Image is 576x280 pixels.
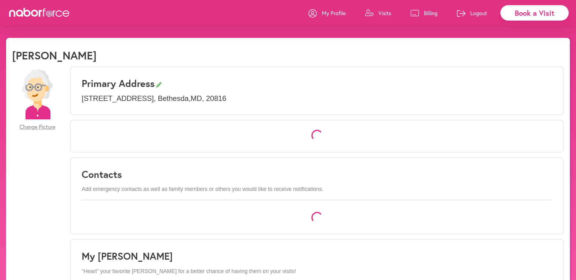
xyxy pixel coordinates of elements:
img: efc20bcf08b0dac87679abea64c1faab.png [12,69,62,119]
a: My Profile [308,4,346,22]
div: Book a Visit [500,5,569,21]
p: [STREET_ADDRESS] , Bethesda , MD , 20816 [82,94,552,103]
p: Add emergency contacts as well as family members or others you would like to receive notifications. [82,186,552,193]
h3: Contacts [82,168,552,180]
p: Logout [470,9,487,17]
p: “Heart” your favorite [PERSON_NAME] for a better chance of having them on your visits! [82,268,552,275]
h1: My [PERSON_NAME] [82,250,552,262]
a: Visits [365,4,391,22]
a: Logout [457,4,487,22]
span: Change Picture [19,124,55,130]
p: Visits [378,9,391,17]
p: Billing [424,9,438,17]
h3: Primary Address [82,78,552,89]
a: Billing [411,4,438,22]
h1: [PERSON_NAME] [12,49,97,62]
p: My Profile [322,9,346,17]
